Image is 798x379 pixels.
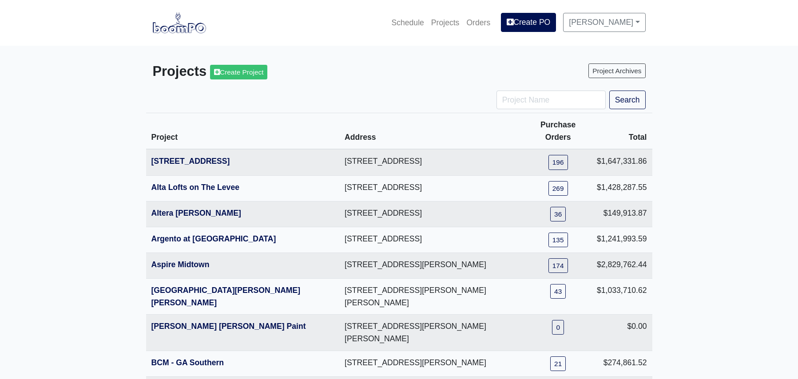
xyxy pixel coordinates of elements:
[339,149,524,175] td: [STREET_ADDRESS]
[339,201,524,227] td: [STREET_ADDRESS]
[496,91,606,109] input: Project Name
[210,65,267,79] a: Create Project
[548,233,568,247] a: 135
[563,13,645,32] a: [PERSON_NAME]
[588,63,645,78] a: Project Archives
[592,315,652,351] td: $0.00
[592,253,652,278] td: $2,829,762.44
[592,113,652,150] th: Total
[151,322,306,331] a: [PERSON_NAME] [PERSON_NAME] Paint
[463,13,494,32] a: Orders
[501,13,556,32] a: Create PO
[151,234,276,243] a: Argento at [GEOGRAPHIC_DATA]
[428,13,463,32] a: Projects
[550,284,566,299] a: 43
[151,260,210,269] a: Aspire Midtown
[548,181,568,196] a: 269
[339,113,524,150] th: Address
[339,315,524,351] td: [STREET_ADDRESS][PERSON_NAME][PERSON_NAME]
[548,258,568,273] a: 174
[153,12,206,33] img: boomPO
[592,175,652,201] td: $1,428,287.55
[609,91,646,109] button: Search
[592,279,652,315] td: $1,033,710.62
[550,207,566,221] a: 36
[146,113,340,150] th: Project
[153,63,393,80] h3: Projects
[339,351,524,376] td: [STREET_ADDRESS][PERSON_NAME]
[151,286,301,307] a: [GEOGRAPHIC_DATA][PERSON_NAME][PERSON_NAME]
[548,155,568,170] a: 196
[592,201,652,227] td: $149,913.87
[552,320,564,335] a: 0
[388,13,427,32] a: Schedule
[151,157,230,166] a: [STREET_ADDRESS]
[339,279,524,315] td: [STREET_ADDRESS][PERSON_NAME][PERSON_NAME]
[592,351,652,376] td: $274,861.52
[592,227,652,253] td: $1,241,993.59
[151,358,224,367] a: BCM - GA Southern
[339,175,524,201] td: [STREET_ADDRESS]
[151,183,239,192] a: Alta Lofts on The Levee
[592,149,652,175] td: $1,647,331.86
[151,209,241,217] a: Altera [PERSON_NAME]
[550,356,566,371] a: 21
[339,227,524,253] td: [STREET_ADDRESS]
[524,113,592,150] th: Purchase Orders
[339,253,524,278] td: [STREET_ADDRESS][PERSON_NAME]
